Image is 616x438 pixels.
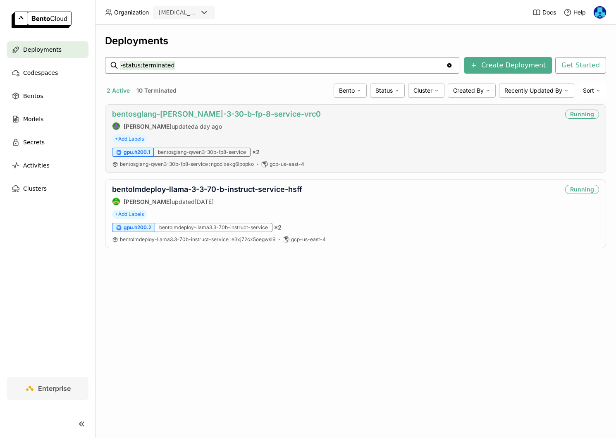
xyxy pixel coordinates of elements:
[112,185,302,194] a: bentolmdeploy-llama-3-3-70-b-instruct-service-hsff
[120,161,254,167] span: bentosglang-qwen3-30b-fp8-service ngocixekg6lpopko
[291,236,326,243] span: gcp-us-east-4
[252,148,260,156] span: × 2
[23,68,58,78] span: Codespaces
[453,87,484,94] span: Created By
[565,185,599,194] div: Running
[114,9,149,16] span: Organization
[23,45,62,55] span: Deployments
[375,87,393,94] span: Status
[23,91,43,101] span: Bentos
[7,65,88,81] a: Codespaces
[274,224,282,231] span: × 2
[594,6,606,19] img: Yi Guo
[563,8,586,17] div: Help
[195,123,222,130] span: a day ago
[23,160,50,170] span: Activities
[120,161,254,168] a: bentosglang-qwen3-30b-fp8-service:ngocixekg6lpopko
[464,57,552,74] button: Create Deployment
[229,236,231,242] span: :
[124,123,172,130] strong: [PERSON_NAME]
[573,9,586,16] span: Help
[198,9,199,17] input: Selected revia.
[370,84,405,98] div: Status
[499,84,574,98] div: Recently Updated By
[7,180,88,197] a: Clusters
[334,84,367,98] div: Bento
[446,62,453,69] svg: Clear value
[7,88,88,104] a: Bentos
[448,84,496,98] div: Created By
[105,85,131,96] button: 2 Active
[565,110,599,119] div: Running
[120,236,275,242] span: bentolmdeploy-llama3.3-70b-instruct-service e3xj72cx5oegwsi9
[504,87,562,94] span: Recently Updated By
[154,148,251,157] div: bentosglang-qwen3-30b-fp8-service
[112,197,302,206] div: updated
[12,12,72,28] img: logo
[413,87,432,94] span: Cluster
[124,149,150,156] span: gpu.h200.1
[408,84,444,98] div: Cluster
[112,134,147,144] span: +Add Labels
[7,377,88,400] a: Enterprise
[583,87,594,94] span: Sort
[155,223,272,232] div: bentolmdeploy-llama3.3-70b-instruct-service
[112,122,120,130] img: Shenyang Zhao
[124,224,151,231] span: gpu.h200.2
[7,157,88,174] a: Activities
[7,41,88,58] a: Deployments
[209,161,210,167] span: :
[38,384,71,393] span: Enterprise
[120,236,275,243] a: bentolmdeploy-llama3.3-70b-instruct-service:e3xj72cx5oegwsi9
[120,59,446,72] input: Search
[23,137,45,147] span: Secrets
[112,110,321,118] a: bentosglang-[PERSON_NAME]-3-30-b-fp-8-service-vrc0
[23,184,47,194] span: Clusters
[555,57,606,74] button: Get Started
[159,8,198,17] div: [MEDICAL_DATA]
[135,85,178,96] button: 10 Terminated
[112,122,321,130] div: updated
[105,35,606,47] div: Deployments
[578,84,606,98] div: Sort
[7,134,88,151] a: Secrets
[23,114,43,124] span: Models
[270,161,304,168] span: gcp-us-east-4
[112,198,120,205] img: Steve Guo
[7,111,88,127] a: Models
[542,9,556,16] span: Docs
[112,210,147,219] span: +Add Labels
[532,8,556,17] a: Docs
[339,87,355,94] span: Bento
[124,198,172,205] strong: [PERSON_NAME]
[195,198,214,205] span: [DATE]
